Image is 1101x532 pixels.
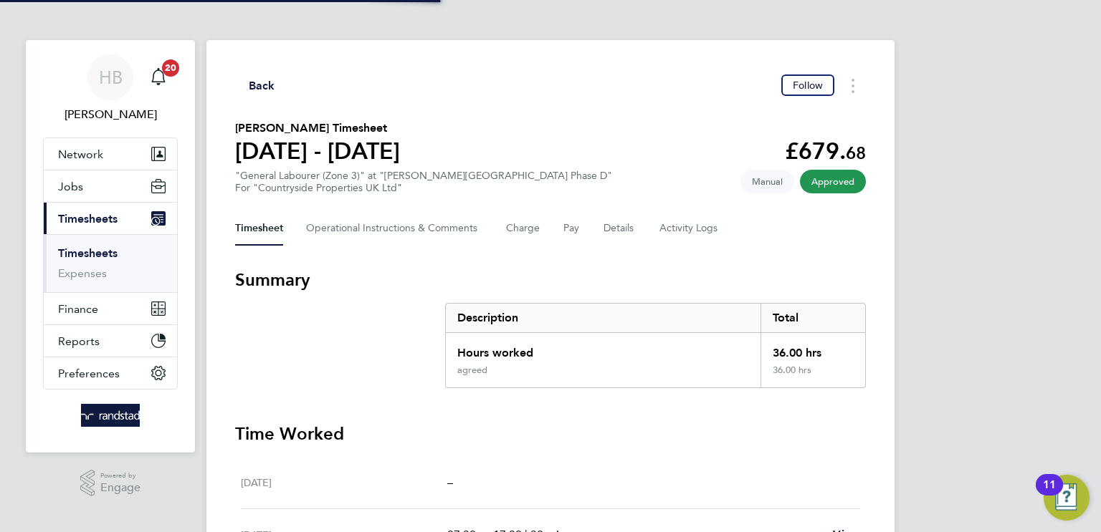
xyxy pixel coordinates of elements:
button: Details [604,211,637,246]
button: Operational Instructions & Comments [306,211,483,246]
span: Timesheets [58,212,118,226]
img: randstad-logo-retina.png [81,404,140,427]
button: Back [235,77,275,95]
a: Timesheets [58,246,118,260]
button: Open Resource Center, 11 new notifications [1044,475,1090,521]
a: 20 [144,54,173,100]
a: Go to home page [43,404,178,427]
div: Total [761,304,865,332]
div: Timesheets [44,234,177,292]
span: Jobs [58,180,83,193]
span: Engage [100,482,140,494]
button: Network [44,138,177,170]
button: Pay [563,211,581,246]
button: Preferences [44,357,177,389]
div: For "Countryside Properties UK Ltd" [235,182,612,194]
h2: [PERSON_NAME] Timesheet [235,120,400,137]
h1: [DATE] - [DATE] [235,137,400,165]
div: 36.00 hrs [761,364,865,387]
div: "General Labourer (Zone 3)" at "[PERSON_NAME][GEOGRAPHIC_DATA] Phase D" [235,170,612,194]
h3: Time Worked [235,422,866,445]
span: Follow [793,79,823,92]
span: Back [249,77,275,95]
div: Description [446,304,761,332]
span: Finance [58,302,98,316]
span: This timesheet was manually created. [740,170,794,193]
nav: Main navigation [26,40,195,453]
span: HB [99,68,123,87]
a: Powered byEngage [80,470,141,497]
button: Timesheet [235,211,283,246]
button: Timesheets [44,203,177,234]
button: Follow [781,74,834,96]
div: 11 [1043,485,1056,503]
button: Charge [506,211,540,246]
div: agreed [457,364,487,376]
h3: Summary [235,269,866,291]
button: Activity Logs [659,211,720,246]
span: 68 [846,142,866,163]
span: 20 [162,59,179,77]
span: Preferences [58,367,120,380]
span: Powered by [100,470,140,482]
app-decimal: £679. [785,137,866,165]
a: Expenses [58,266,107,280]
div: Summary [445,303,866,388]
span: This timesheet has been approved. [800,170,866,193]
button: Timesheets Menu [840,74,866,97]
span: Reports [58,334,100,348]
div: [DATE] [241,474,447,491]
span: – [447,475,453,489]
div: 36.00 hrs [761,333,865,364]
span: Hela Baker [43,106,178,123]
button: Jobs [44,170,177,202]
button: Finance [44,293,177,324]
span: Network [58,147,103,161]
div: Hours worked [446,333,761,364]
a: HB[PERSON_NAME] [43,54,178,123]
button: Reports [44,325,177,357]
